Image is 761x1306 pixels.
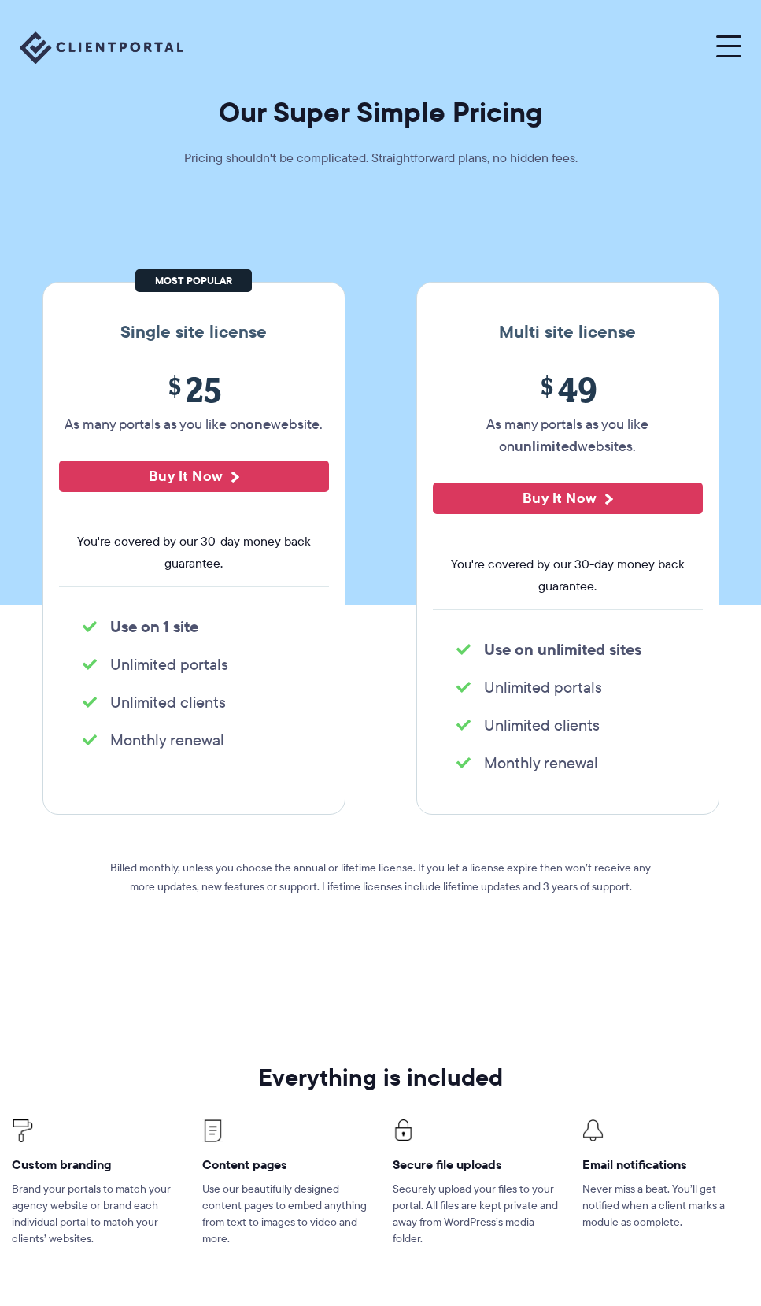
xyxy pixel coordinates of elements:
[515,435,578,457] strong: unlimited
[433,370,703,409] span: 49
[83,729,305,751] li: Monthly renewal
[582,1156,749,1173] h4: Email notifications
[456,714,679,736] li: Unlimited clients
[59,413,329,435] p: As many portals as you like on website.
[59,322,329,342] h3: Single site license
[484,638,641,661] strong: Use on unlimited sites
[582,1119,604,1141] img: Client Portal Icon
[202,1156,369,1173] h4: Content pages
[433,413,703,457] p: As many portals as you like on websites.
[59,531,329,575] span: You're covered by our 30-day money back guarantee.
[456,676,679,698] li: Unlimited portals
[433,483,703,514] button: Buy It Now
[83,691,305,713] li: Unlimited clients
[12,1064,749,1090] h2: Everything is included
[456,752,679,774] li: Monthly renewal
[202,1181,369,1247] p: Use our beautifully designed content pages to embed anything from text to images to video and more.
[12,1119,33,1142] img: Client Portal Icons
[59,370,329,409] span: 25
[110,615,198,638] strong: Use on 1 site
[202,1119,223,1142] img: Client Portal Icons
[83,653,305,675] li: Unlimited portals
[12,1181,179,1247] p: Brand your portals to match your agency website or brand each individual portal to match your cli...
[582,1181,749,1230] p: Never miss a beat. You’ll get notified when a client marks a module as complete.
[145,150,617,167] p: Pricing shouldn't be complicated. Straightforward plans, no hidden fees.
[12,1156,179,1173] h4: Custom branding
[393,1119,414,1141] img: Client Portal Icons
[12,94,749,130] h1: Our Super Simple Pricing
[393,1156,560,1173] h4: Secure file uploads
[433,553,703,598] span: You're covered by our 30-day money back guarantee.
[246,413,271,435] strong: one
[433,322,703,342] h3: Multi site license
[59,461,329,492] button: Buy It Now
[393,1181,560,1247] p: Securely upload your files to your portal. All files are kept private and away from WordPress’s m...
[98,858,664,896] p: Billed monthly, unless you choose the annual or lifetime license. If you let a license expire the...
